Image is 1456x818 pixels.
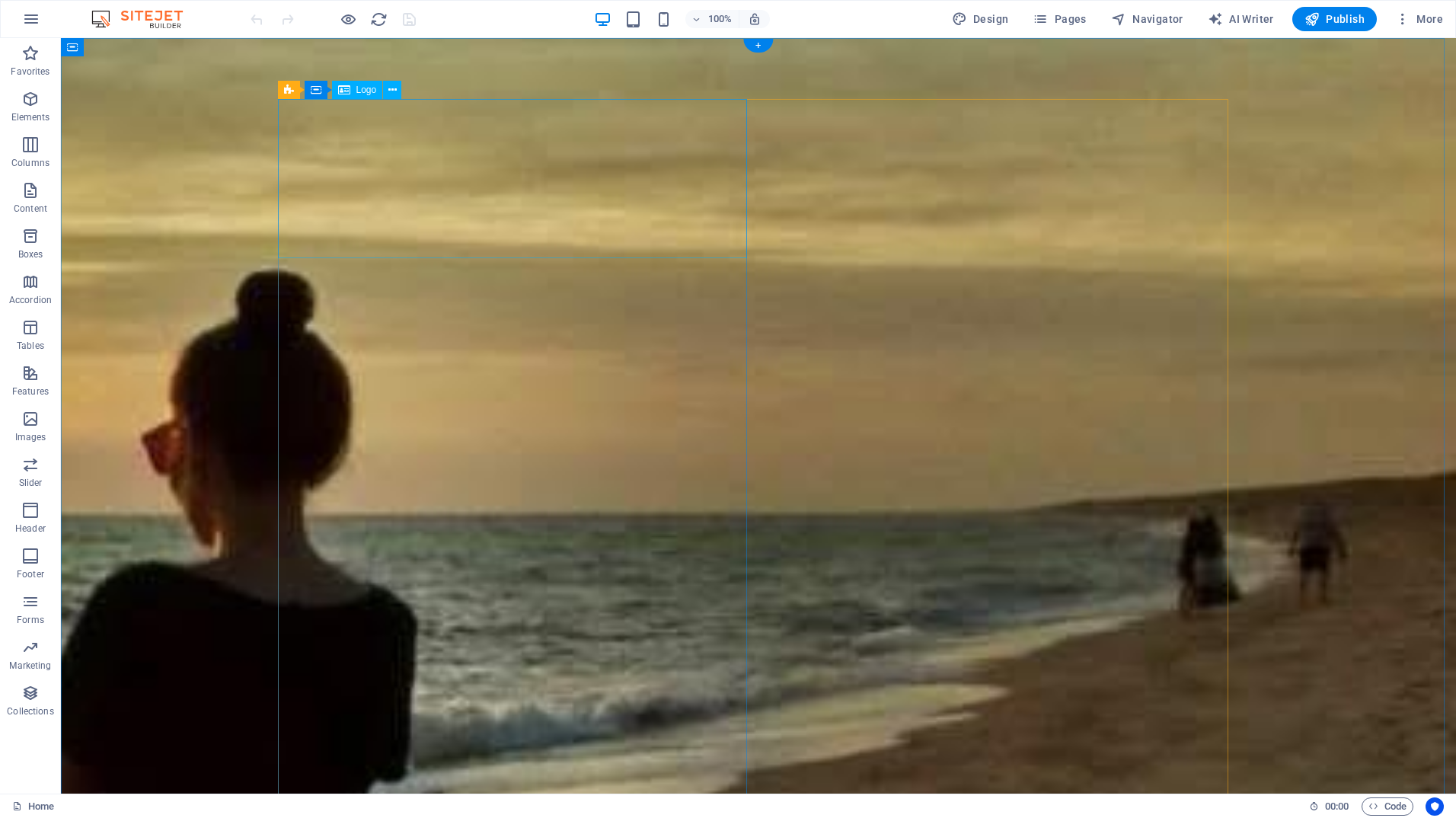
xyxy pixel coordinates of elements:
[1027,7,1092,31] button: Pages
[7,705,53,717] p: Collections
[1202,7,1280,31] button: AI Writer
[19,477,43,489] p: Slider
[18,248,43,260] p: Boxes
[12,385,49,398] p: Features
[17,614,44,626] p: Forms
[17,568,44,580] p: Footer
[1395,11,1443,27] span: More
[946,7,1015,31] button: Design
[1389,7,1449,31] button: More
[743,39,773,53] div: +
[339,10,357,28] button: Click here to leave preview mode and continue editing
[1304,11,1365,27] span: Publish
[1336,800,1338,812] span: :
[946,7,1015,31] div: Design (Ctrl+Alt+Y)
[11,111,50,123] p: Elements
[11,66,49,78] p: Favorites
[14,203,47,215] p: Content
[1368,797,1407,816] span: Code
[9,660,51,672] p: Marketing
[15,431,46,443] p: Images
[370,11,388,28] i: Reload page
[1033,11,1086,27] span: Pages
[748,12,762,26] i: On resize automatically adjust zoom level to fit chosen device.
[9,294,52,306] p: Accordion
[708,10,733,28] h6: 100%
[369,10,388,28] button: reload
[17,340,44,352] p: Tables
[1426,797,1444,816] button: Usercentrics
[1105,7,1189,31] button: Navigator
[1208,11,1274,27] span: AI Writer
[1309,797,1349,816] h6: Session time
[12,797,54,816] a: Click to cancel selection. Double-click to open Pages
[15,522,46,535] p: Header
[1362,797,1413,816] button: Code
[1325,797,1349,816] span: 00 00
[356,85,377,94] span: Logo
[685,10,739,28] button: 100%
[11,157,49,169] p: Columns
[952,11,1009,27] span: Design
[1292,7,1377,31] button: Publish
[1111,11,1183,27] span: Navigator
[88,10,202,28] img: Editor Logo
